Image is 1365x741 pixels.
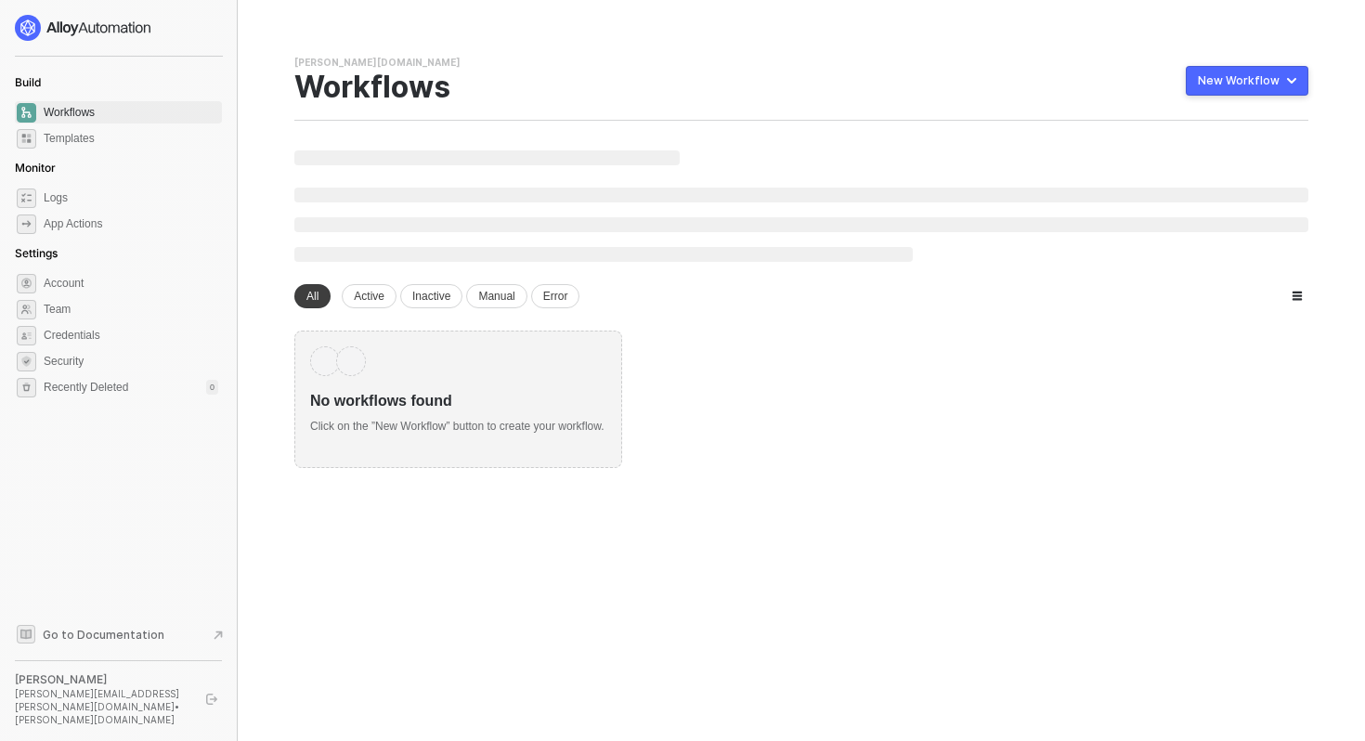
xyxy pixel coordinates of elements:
div: Active [342,284,396,308]
span: logout [206,694,217,705]
span: Monitor [15,161,56,175]
div: Inactive [400,284,462,308]
span: credentials [17,326,36,345]
div: 0 [206,380,218,395]
img: logo [15,15,152,41]
span: Workflows [44,101,218,123]
span: marketplace [17,129,36,149]
span: settings [17,274,36,293]
span: Account [44,272,218,294]
span: Recently Deleted [44,380,128,396]
span: team [17,300,36,319]
button: New Workflow [1186,66,1308,96]
div: App Actions [44,216,102,232]
span: icon-logs [17,188,36,208]
span: document-arrow [209,626,227,644]
span: Team [44,298,218,320]
div: [PERSON_NAME][DOMAIN_NAME] [294,56,461,70]
span: Security [44,350,218,372]
span: documentation [17,625,35,643]
div: [PERSON_NAME][EMAIL_ADDRESS][PERSON_NAME][DOMAIN_NAME] • [PERSON_NAME][DOMAIN_NAME] [15,687,189,726]
span: Go to Documentation [43,627,164,643]
span: Credentials [44,324,218,346]
div: [PERSON_NAME] [15,672,189,687]
div: All [294,284,331,308]
div: No workflows found [310,376,606,411]
span: Templates [44,127,218,149]
div: New Workflow [1198,73,1280,88]
span: security [17,352,36,371]
span: Build [15,75,41,89]
span: icon-app-actions [17,214,36,234]
div: Error [531,284,580,308]
a: Knowledge Base [15,623,223,645]
a: logo [15,15,222,41]
div: Click on the ”New Workflow” button to create your workflow. [310,411,606,435]
span: Settings [15,246,58,260]
div: Workflows [294,70,552,105]
div: Manual [466,284,526,308]
span: Logs [44,187,218,209]
span: settings [17,378,36,397]
span: dashboard [17,103,36,123]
